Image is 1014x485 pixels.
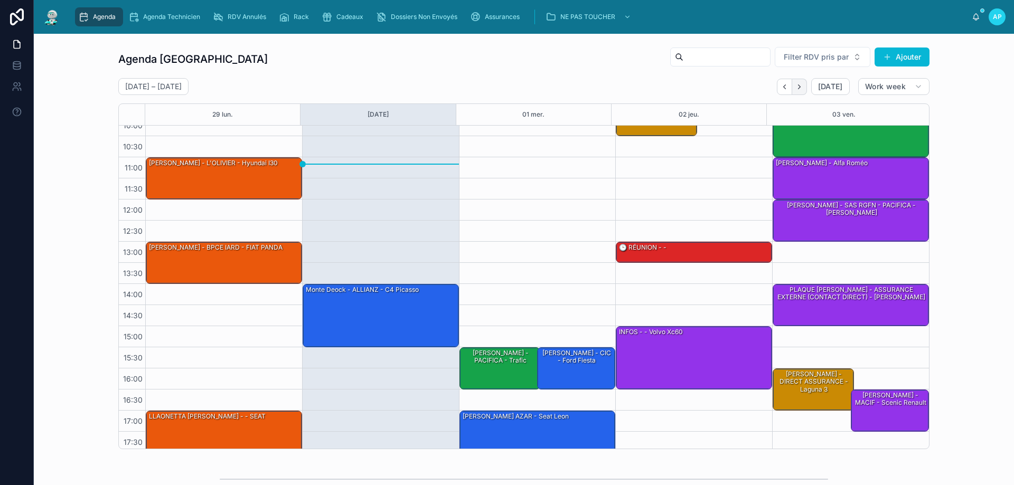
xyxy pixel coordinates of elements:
[792,79,807,95] button: Next
[120,142,145,151] span: 10:30
[368,104,389,125] button: [DATE]
[318,7,371,26] a: Cadeaux
[460,348,540,389] div: [PERSON_NAME] - PACIFICA - trafic
[125,81,182,92] h2: [DATE] – [DATE]
[777,79,792,95] button: Back
[773,116,928,157] div: [PERSON_NAME] - PACIFICA - clio 3 dci 2010
[542,7,636,26] a: NE PAS TOUCHER
[122,163,145,172] span: 11:00
[775,285,928,302] div: PLAQUE [PERSON_NAME] - ASSURANCE EXTERNE (CONTACT DIRECT) - [PERSON_NAME]
[522,104,544,125] button: 01 mer.
[70,5,972,28] div: scrollable content
[121,332,145,341] span: 15:00
[618,327,684,337] div: INFOS - - Volvo xc60
[538,348,615,389] div: [PERSON_NAME] - CIC - ford fiesta
[485,13,520,21] span: Assurances
[773,200,928,241] div: [PERSON_NAME] - SAS RGFN - PACIFICA - [PERSON_NAME]
[818,82,843,91] span: [DATE]
[294,13,309,21] span: Rack
[775,201,928,218] div: [PERSON_NAME] - SAS RGFN - PACIFICA - [PERSON_NAME]
[784,52,849,62] span: Filter RDV pris par
[146,242,302,283] div: [PERSON_NAME] - BPCE IARD - FIAT PANDA
[303,284,458,347] div: monte deock - ALLIANZ - c4 picasso
[875,47,929,66] button: Ajouter
[148,243,284,252] div: [PERSON_NAME] - BPCE IARD - FIAT PANDA
[120,374,145,383] span: 16:00
[125,7,208,26] a: Agenda Technicien
[618,243,668,252] div: 🕒 RÉUNION - -
[228,13,266,21] span: RDV Annulés
[122,184,145,193] span: 11:30
[539,348,614,366] div: [PERSON_NAME] - CIC - ford fiesta
[773,369,853,410] div: [PERSON_NAME] - DIRECT ASSURANCE - laguna 3
[467,7,527,26] a: Assurances
[148,412,267,421] div: LLAONETTA [PERSON_NAME] - - SEAT
[120,290,145,299] span: 14:00
[462,348,540,366] div: [PERSON_NAME] - PACIFICA - trafic
[865,82,906,91] span: Work week
[773,284,928,326] div: PLAQUE [PERSON_NAME] - ASSURANCE EXTERNE (CONTACT DIRECT) - [PERSON_NAME]
[93,13,116,21] span: Agenda
[120,311,145,320] span: 14:30
[851,390,928,431] div: [PERSON_NAME] - MACIF - scenic renault
[75,7,123,26] a: Agenda
[832,104,856,125] button: 03 ven.
[811,78,850,95] button: [DATE]
[120,248,145,256] span: 13:00
[462,412,570,421] div: [PERSON_NAME] AZAR - Seat leon
[212,104,233,125] button: 29 lun.
[121,353,145,362] span: 15:30
[148,158,279,168] div: [PERSON_NAME] - L'OLIVIER - Hyundai I30
[146,411,302,452] div: LLAONETTA [PERSON_NAME] - - SEAT
[305,285,420,294] div: monte deock - ALLIANZ - c4 picasso
[336,13,363,21] span: Cadeaux
[853,391,928,408] div: [PERSON_NAME] - MACIF - scenic renault
[775,369,853,394] div: [PERSON_NAME] - DIRECT ASSURANCE - laguna 3
[460,411,615,452] div: [PERSON_NAME] AZAR - Seat leon
[210,7,274,26] a: RDV Annulés
[560,13,615,21] span: NE PAS TOUCHER
[120,121,145,130] span: 10:00
[373,7,465,26] a: Dossiers Non Envoyés
[858,78,929,95] button: Work week
[616,327,772,389] div: INFOS - - Volvo xc60
[143,13,200,21] span: Agenda Technicien
[120,269,145,278] span: 13:30
[775,47,870,67] button: Select Button
[276,7,316,26] a: Rack
[121,416,145,425] span: 17:00
[121,438,145,446] span: 17:30
[120,226,145,235] span: 12:30
[146,158,302,199] div: [PERSON_NAME] - L'OLIVIER - Hyundai I30
[118,52,268,66] h1: Agenda [GEOGRAPHIC_DATA]
[993,13,1002,21] span: AP
[775,158,869,168] div: [PERSON_NAME] - alfa roméo
[679,104,699,125] button: 02 jeu.
[120,395,145,404] span: 16:30
[773,158,928,199] div: [PERSON_NAME] - alfa roméo
[120,205,145,214] span: 12:00
[391,13,457,21] span: Dossiers Non Envoyés
[42,8,61,25] img: App logo
[616,242,772,262] div: 🕒 RÉUNION - -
